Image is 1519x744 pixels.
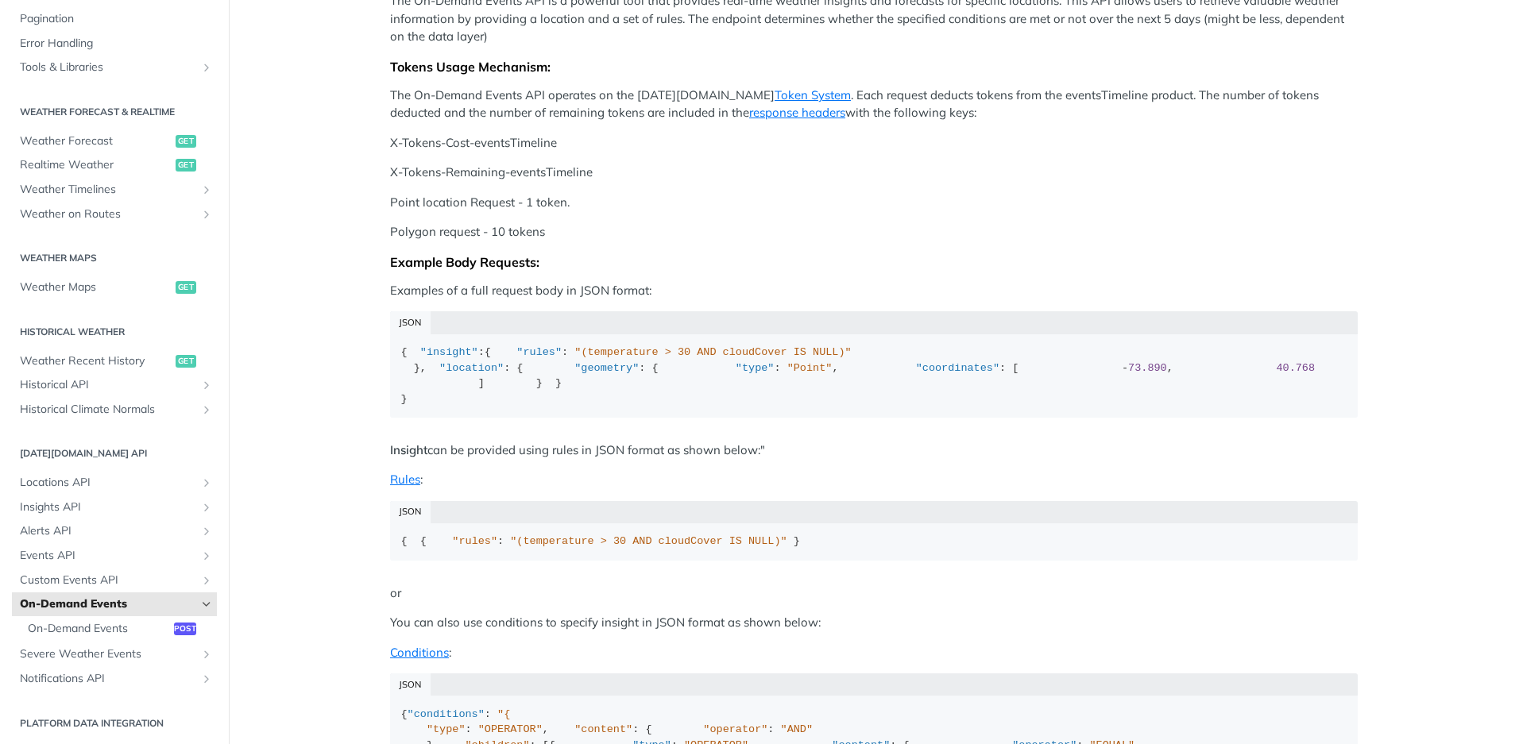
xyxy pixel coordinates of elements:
[12,202,217,226] a: Weather on RoutesShow subpages for Weather on Routes
[390,87,1358,122] p: The On-Demand Events API operates on the [DATE][DOMAIN_NAME] . Each request deducts tokens from t...
[12,446,217,461] h2: [DATE][DOMAIN_NAME] API
[390,223,1358,241] p: Polygon request - 10 tokens
[510,535,787,547] span: "(temperature > 30 AND cloudCover IS NULL)"
[12,544,217,568] a: Events APIShow subpages for Events API
[200,208,213,221] button: Show subpages for Weather on Routes
[390,584,1358,603] p: or
[12,398,217,422] a: Historical Climate NormalsShow subpages for Historical Climate Normals
[200,525,213,538] button: Show subpages for Alerts API
[20,279,172,295] span: Weather Maps
[12,7,217,31] a: Pagination
[390,254,1358,270] div: Example Body Requests:
[12,373,217,397] a: Historical APIShow subpages for Historical API
[174,623,196,635] span: post
[12,592,217,616] a: On-Demand EventsHide subpages for On-Demand Events
[200,183,213,196] button: Show subpages for Weather Timelines
[20,36,213,52] span: Error Handling
[28,621,170,637] span: On-Demand Events
[781,723,814,735] span: "AND"
[1276,362,1315,374] span: 40.768
[390,164,1358,182] p: X-Tokens-Remaining-eventsTimeline
[12,349,217,373] a: Weather Recent Historyget
[787,362,833,374] span: "Point"
[12,716,217,731] h2: Platform DATA integration
[20,617,217,641] a: On-Demand Eventspost
[20,523,196,539] span: Alerts API
[478,723,543,735] span: "OPERATOR"
[20,596,196,612] span: On-Demand Events
[200,598,213,611] button: Hide subpages for On-Demand Events
[12,56,217,79] a: Tools & LibrariesShow subpages for Tools & Libraries
[574,362,639,374] span: "geometry"
[736,362,775,374] span: "type"
[12,519,217,543] a: Alerts APIShow subpages for Alerts API
[12,471,217,495] a: Locations APIShow subpages for Locations API
[390,645,449,660] a: Conditions
[20,133,172,149] span: Weather Forecast
[427,723,466,735] span: "type"
[20,646,196,662] span: Severe Weather Events
[408,708,485,720] span: "conditions"
[200,673,213,685] button: Show subpages for Notifications API
[200,379,213,391] button: Show subpages for Historical API
[200,61,213,74] button: Show subpages for Tools & Libraries
[20,402,196,418] span: Historical Climate Normals
[176,159,196,172] span: get
[200,549,213,562] button: Show subpages for Events API
[390,134,1358,152] p: X-Tokens-Cost-eventsTimeline
[390,442,427,457] strong: Insight
[497,708,510,720] span: "{
[20,353,172,369] span: Weather Recent History
[20,499,196,515] span: Insights API
[390,441,1358,460] p: can be provided using rules in JSON format as shown below:"
[176,355,196,368] span: get
[12,569,217,592] a: Custom Events APIShow subpages for Custom Events API
[20,182,196,198] span: Weather Timelines
[200,476,213,489] button: Show subpages for Locations API
[390,471,1358,489] p: :
[20,572,196,588] span: Custom Events API
[390,282,1358,300] p: Examples of a full request body in JSON format:
[916,362,999,374] span: "coordinates"
[12,32,217,56] a: Error Handling
[12,251,217,265] h2: Weather Maps
[516,346,562,358] span: "rules"
[390,614,1358,632] p: You can also use conditions to specify insight in JSON format as shown below:
[401,534,1347,549] div: { { : }
[401,345,1347,407] div: { :{ : }, : { : { : , : [ , ] } } }
[20,671,196,687] span: Notifications API
[176,135,196,148] span: get
[12,325,217,339] h2: Historical Weather
[20,157,172,173] span: Realtime Weather
[20,377,196,393] span: Historical API
[200,403,213,416] button: Show subpages for Historical Climate Normals
[12,642,217,666] a: Severe Weather EventsShow subpages for Severe Weather Events
[390,472,420,487] a: Rules
[749,105,845,120] a: response headers
[12,105,217,119] h2: Weather Forecast & realtime
[439,362,504,374] span: "location"
[390,644,1358,662] p: :
[12,178,217,202] a: Weather TimelinesShow subpages for Weather Timelines
[200,501,213,514] button: Show subpages for Insights API
[1122,362,1128,374] span: -
[420,346,478,358] span: "insight"
[390,194,1358,212] p: Point location Request - 1 token.
[20,11,213,27] span: Pagination
[390,59,1358,75] div: Tokens Usage Mechanism:
[12,153,217,177] a: Realtime Weatherget
[20,548,196,564] span: Events API
[20,206,196,222] span: Weather on Routes
[200,574,213,587] button: Show subpages for Custom Events API
[200,648,213,661] button: Show subpages for Severe Weather Events
[574,346,851,358] span: "(temperature > 30 AND cloudCover IS NULL)"
[12,495,217,519] a: Insights APIShow subpages for Insights API
[574,723,632,735] span: "content"
[20,60,196,75] span: Tools & Libraries
[12,667,217,691] a: Notifications APIShow subpages for Notifications API
[703,723,767,735] span: "operator"
[20,475,196,491] span: Locations API
[12,276,217,299] a: Weather Mapsget
[775,87,851,102] a: Token System
[452,535,497,547] span: "rules"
